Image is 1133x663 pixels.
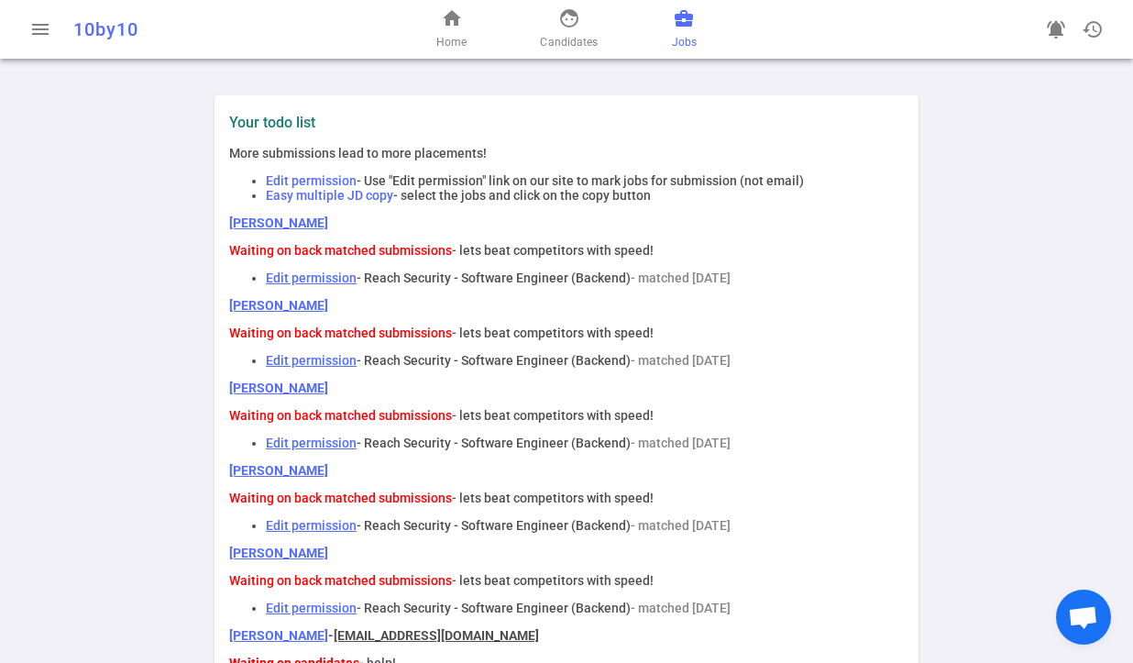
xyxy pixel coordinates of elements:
span: Easy multiple JD copy [266,188,393,203]
span: - lets beat competitors with speed! [452,491,654,505]
span: - select the jobs and click on the copy button [393,188,651,203]
span: Home [436,33,467,51]
span: Jobs [672,33,697,51]
span: business_center [673,7,695,29]
a: [PERSON_NAME] [229,298,328,313]
a: Home [436,7,467,51]
a: Go to see announcements [1038,11,1074,48]
span: More submissions lead to more placements! [229,146,487,160]
span: - matched [DATE] [631,436,731,450]
a: [PERSON_NAME] [229,215,328,230]
a: Edit permission [266,353,357,368]
span: - lets beat competitors with speed! [452,573,654,588]
label: Your todo list [229,114,904,131]
a: Edit permission [266,271,357,285]
button: Open menu [22,11,59,48]
span: Waiting on back matched submissions [229,243,452,258]
span: Edit permission [266,173,357,188]
span: - matched [DATE] [631,353,731,368]
span: menu [29,18,51,40]
span: - lets beat competitors with speed! [452,243,654,258]
span: Candidates [540,33,598,51]
a: Edit permission [266,601,357,615]
span: face [558,7,580,29]
a: [PERSON_NAME] [229,628,328,643]
span: - Use "Edit permission" link on our site to mark jobs for submission (not email) [357,173,804,188]
a: [PERSON_NAME] [229,463,328,478]
u: [EMAIL_ADDRESS][DOMAIN_NAME] [334,628,539,643]
a: Edit permission [266,518,357,533]
span: - Reach Security - Software Engineer (Backend) [357,601,631,615]
span: Waiting on back matched submissions [229,326,452,340]
span: - matched [DATE] [631,518,731,533]
a: Candidates [540,7,598,51]
span: - matched [DATE] [631,601,731,615]
a: Edit permission [266,436,357,450]
button: Open history [1074,11,1111,48]
span: - Reach Security - Software Engineer (Backend) [357,518,631,533]
a: [PERSON_NAME] [229,381,328,395]
a: [PERSON_NAME] [229,546,328,560]
span: home [441,7,463,29]
span: Waiting on back matched submissions [229,408,452,423]
div: Open chat [1056,590,1111,645]
span: - Reach Security - Software Engineer (Backend) [357,353,631,368]
a: Jobs [672,7,697,51]
strong: - [328,628,539,643]
span: - matched [DATE] [631,271,731,285]
span: - Reach Security - Software Engineer (Backend) [357,271,631,285]
span: - Reach Security - Software Engineer (Backend) [357,436,631,450]
span: Waiting on back matched submissions [229,491,452,505]
span: - lets beat competitors with speed! [452,326,654,340]
span: Waiting on back matched submissions [229,573,452,588]
div: 10by10 [73,18,370,40]
span: - lets beat competitors with speed! [452,408,654,423]
span: notifications_active [1045,18,1067,40]
span: history [1082,18,1104,40]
